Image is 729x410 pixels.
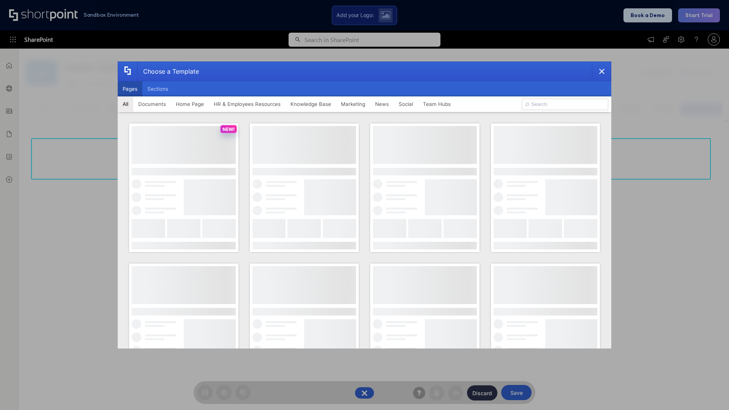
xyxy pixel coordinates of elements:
input: Search [522,99,608,110]
button: Team Hubs [418,96,456,112]
button: News [370,96,394,112]
button: Home Page [171,96,209,112]
button: Social [394,96,418,112]
button: Documents [133,96,171,112]
div: template selector [118,61,611,348]
button: Marketing [336,96,370,112]
button: All [118,96,133,112]
button: HR & Employees Resources [209,96,286,112]
div: Choose a Template [137,62,199,81]
iframe: Chat Widget [691,374,729,410]
button: Pages [118,81,142,96]
button: Knowledge Base [286,96,336,112]
button: Sections [142,81,173,96]
p: NEW! [222,126,235,132]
